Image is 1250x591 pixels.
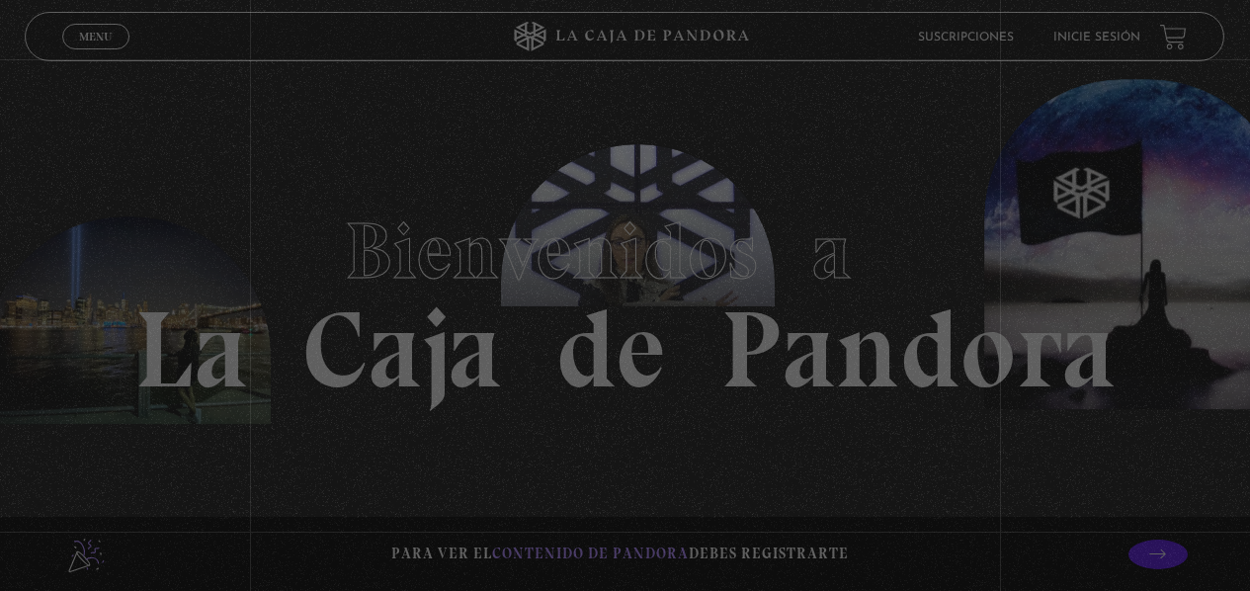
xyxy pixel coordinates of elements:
a: View your shopping cart [1161,23,1188,49]
h1: La Caja de Pandora [134,187,1116,404]
a: Inicie sesión [1054,32,1141,43]
span: Menu [80,31,113,42]
span: Cerrar [73,47,120,61]
p: Para ver el debes registrarte [391,541,849,567]
a: Suscripciones [919,32,1015,43]
span: contenido de Pandora [492,545,689,562]
span: Bienvenidos a [345,204,906,298]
